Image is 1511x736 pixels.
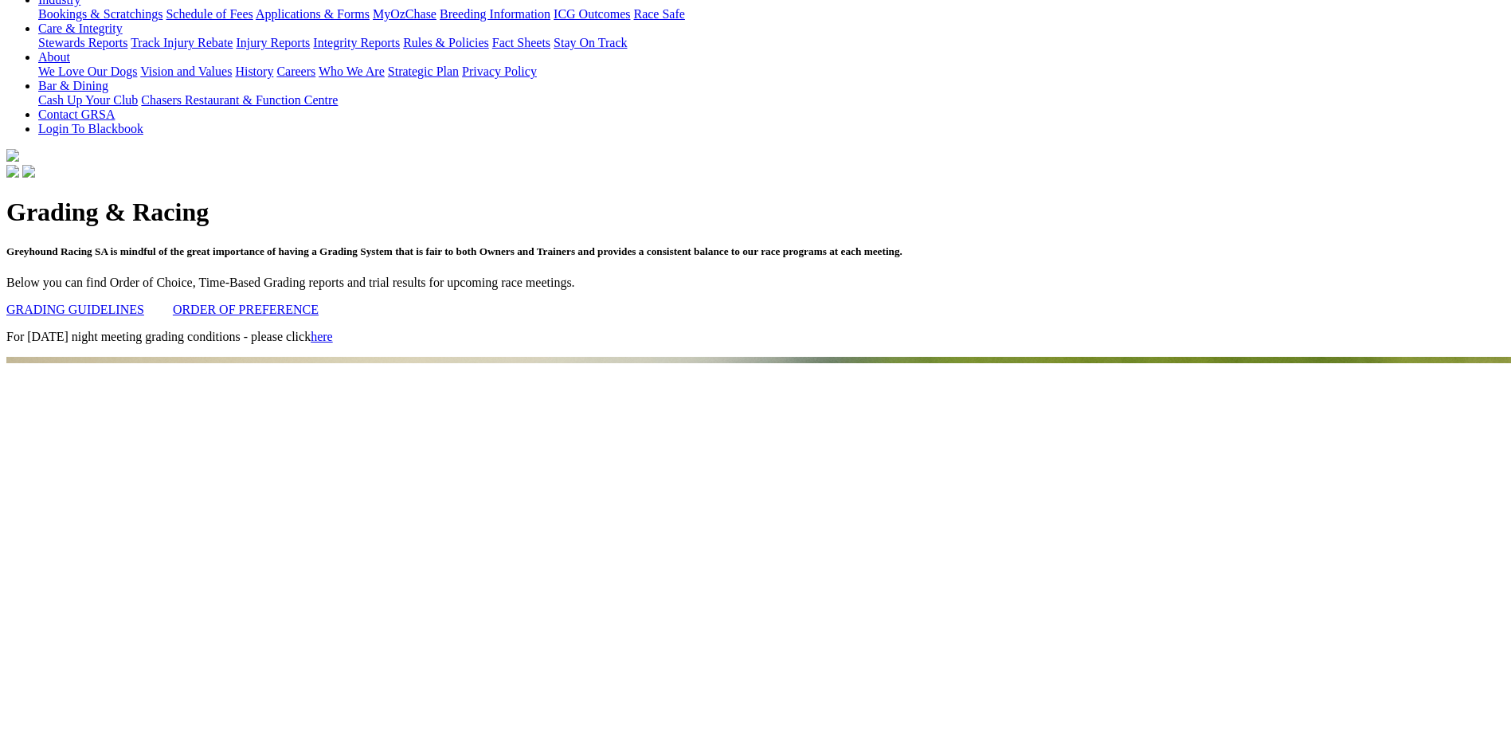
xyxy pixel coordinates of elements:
div: About [38,65,1505,79]
img: twitter.svg [22,165,35,178]
div: Industry [38,7,1505,22]
span: For [DATE] night meeting grading conditions - please click [6,330,333,343]
a: Bookings & Scratchings [38,7,162,21]
div: Bar & Dining [38,93,1505,108]
a: Strategic Plan [388,65,459,78]
a: History [235,65,273,78]
a: Contact GRSA [38,108,115,121]
a: ORDER OF PREFERENCE [173,303,319,316]
a: Applications & Forms [256,7,370,21]
a: Race Safe [633,7,684,21]
img: logo-grsa-white.png [6,149,19,162]
a: Stewards Reports [38,36,127,49]
a: Bar & Dining [38,79,108,92]
h5: Greyhound Racing SA is mindful of the great importance of having a Grading System that is fair to... [6,245,1505,258]
a: Careers [276,65,315,78]
a: GRADING GUIDELINES [6,303,144,316]
a: Vision and Values [140,65,232,78]
a: Care & Integrity [38,22,123,35]
a: We Love Our Dogs [38,65,137,78]
a: Integrity Reports [313,36,400,49]
a: Injury Reports [236,36,310,49]
a: Who We Are [319,65,385,78]
a: Privacy Policy [462,65,537,78]
a: MyOzChase [373,7,436,21]
a: Fact Sheets [492,36,550,49]
a: here [311,330,333,343]
p: Below you can find Order of Choice, Time-Based Grading reports and trial results for upcoming rac... [6,276,1505,290]
a: Login To Blackbook [38,122,143,135]
img: facebook.svg [6,165,19,178]
div: Care & Integrity [38,36,1505,50]
h1: Grading & Racing [6,198,1505,227]
a: About [38,50,70,64]
a: Schedule of Fees [166,7,252,21]
a: Stay On Track [554,36,627,49]
a: Rules & Policies [403,36,489,49]
a: Track Injury Rebate [131,36,233,49]
a: ICG Outcomes [554,7,630,21]
a: Chasers Restaurant & Function Centre [141,93,338,107]
a: Breeding Information [440,7,550,21]
a: Cash Up Your Club [38,93,138,107]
